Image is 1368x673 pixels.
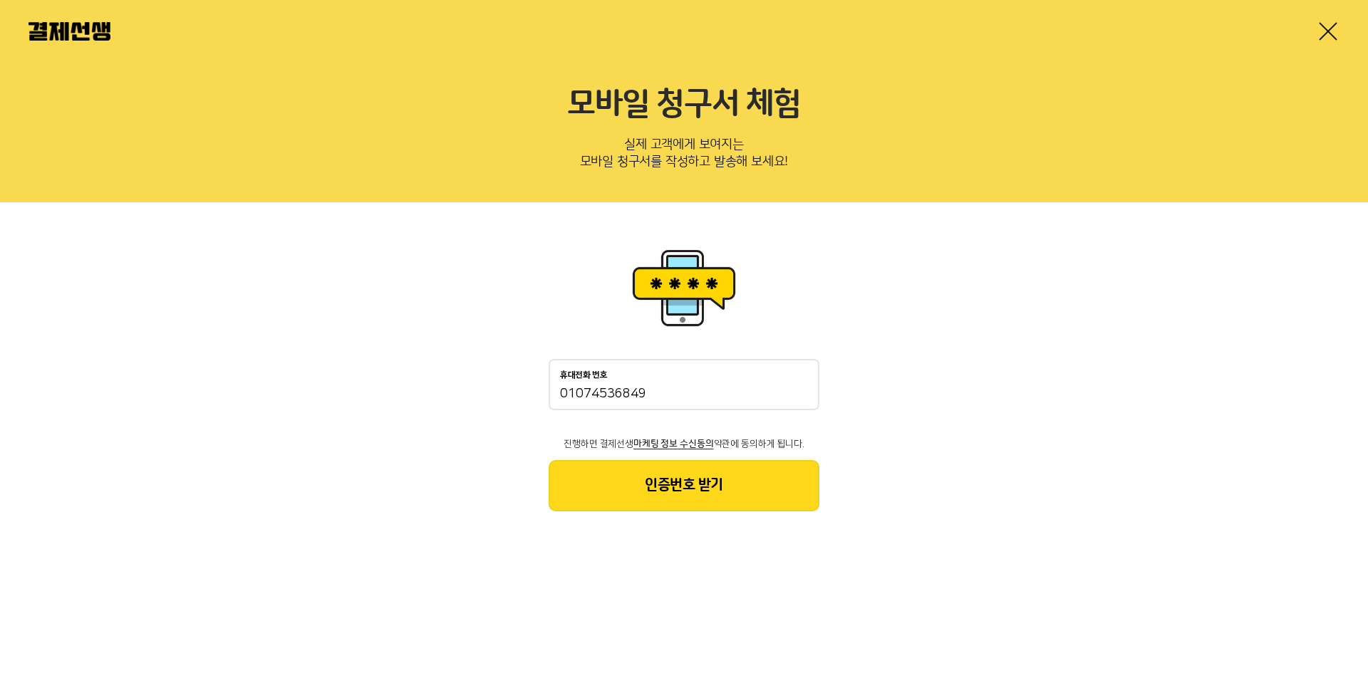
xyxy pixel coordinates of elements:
p: 휴대전화 번호 [560,370,608,380]
p: 실제 고객에게 보여지는 모바일 청구서를 작성하고 발송해 보세요! [28,132,1339,179]
p: 진행하면 결제선생 약관에 동의하게 됩니다. [549,439,819,449]
img: 결제선생 [28,22,110,41]
img: 휴대폰인증 이미지 [627,245,741,330]
span: 마케팅 정보 수신동의 [633,439,713,449]
h2: 모바일 청구서 체험 [28,85,1339,124]
input: 휴대전화 번호 [560,386,808,403]
button: 인증번호 받기 [549,460,819,511]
